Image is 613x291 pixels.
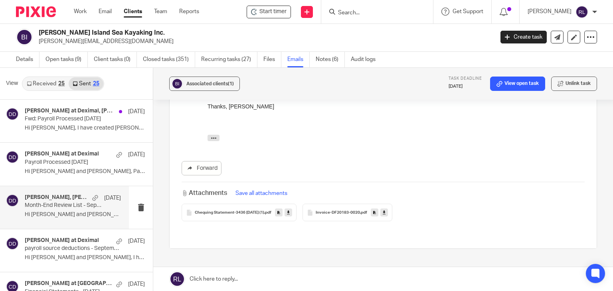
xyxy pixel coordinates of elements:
[6,108,19,120] img: svg%3E
[182,189,227,198] h3: Attachments
[360,210,367,215] span: .pdf
[337,10,409,17] input: Search
[182,161,221,175] a: Forward
[186,81,234,86] span: Associated clients
[169,77,240,91] button: Associated clients(1)
[25,245,121,252] p: payroll source deductions - September
[449,83,482,90] p: [DATE]
[351,52,382,67] a: Audit logs
[25,116,121,122] p: Fwd: Payroll Processed [DATE]
[25,202,102,209] p: Month-End Review List - September
[264,210,271,215] span: .pdf
[23,77,69,90] a: Received25
[25,125,145,132] p: Hi [PERSON_NAME], I have created [PERSON_NAME] for Keen,...
[171,78,183,90] img: svg%3E
[25,211,121,218] p: Hi [PERSON_NAME] and [PERSON_NAME], I hope you're doing well!...
[6,237,19,250] img: svg%3E
[99,8,112,16] a: Email
[6,79,18,88] span: View
[25,254,145,261] p: Hi [PERSON_NAME] and [PERSON_NAME], I hope you're doing...
[316,210,360,215] span: Invoice-DF20183-0020
[263,52,281,67] a: Files
[551,77,597,91] button: Unlink task
[528,8,571,16] p: [PERSON_NAME]
[94,52,137,67] a: Client tasks (0)
[247,6,291,18] div: Bowen Island Sea Kayaking Inc.
[182,204,297,221] button: Chequing Statement-3436 [DATE] (1).pdf
[195,210,264,215] span: Chequing Statement-3436 [DATE] (1)
[128,280,145,288] p: [DATE]
[25,159,121,166] p: Payroll Processed [DATE]
[228,81,234,86] span: (1)
[287,52,310,67] a: Emails
[154,8,167,16] a: Team
[490,77,545,91] a: View open task
[128,108,145,116] p: [DATE]
[179,8,199,16] a: Reports
[128,151,145,159] p: [DATE]
[449,77,482,81] span: Task deadline
[25,280,112,287] h4: [PERSON_NAME] at [GEOGRAPHIC_DATA]
[453,9,483,14] span: Get Support
[39,37,488,45] p: [PERSON_NAME][EMAIL_ADDRESS][DOMAIN_NAME]
[6,194,19,207] img: svg%3E
[104,194,121,202] p: [DATE]
[25,168,145,175] p: Hi [PERSON_NAME] and [PERSON_NAME], Payroll is processed...
[69,77,103,90] a: Sent25
[74,8,87,16] a: Work
[16,29,33,45] img: svg%3E
[25,108,115,114] h4: [PERSON_NAME] at Deximal, [PERSON_NAME]
[25,194,88,201] h4: [PERSON_NAME], [PERSON_NAME] at Deximal
[143,52,195,67] a: Closed tasks (351)
[259,8,287,16] span: Start timer
[201,52,257,67] a: Recurring tasks (27)
[316,52,345,67] a: Notes (6)
[500,31,547,43] a: Create task
[6,151,19,163] img: svg%3E
[16,6,56,17] img: Pixie
[25,151,99,157] h4: [PERSON_NAME] at Deximal
[128,237,145,245] p: [DATE]
[233,189,290,198] button: Save all attachments
[124,8,142,16] a: Clients
[39,29,399,37] h2: [PERSON_NAME] Island Sea Kayaking Inc.
[45,52,88,67] a: Open tasks (9)
[303,204,392,221] button: Invoice-DF20183-0020.pdf
[16,52,40,67] a: Details
[58,81,65,87] div: 25
[93,81,99,87] div: 25
[575,6,588,18] img: svg%3E
[25,237,99,244] h4: [PERSON_NAME] at Deximal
